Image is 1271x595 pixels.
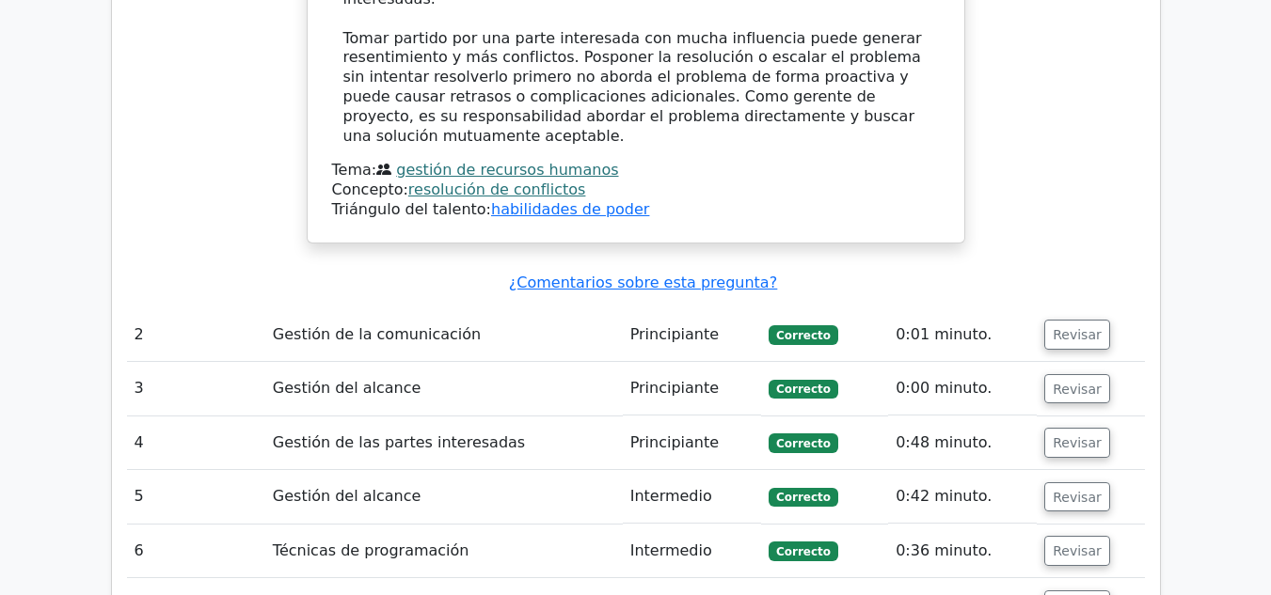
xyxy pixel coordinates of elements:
[1044,428,1110,458] button: Revisar
[408,180,586,198] a: resolución de conflictos
[1044,320,1110,350] button: Revisar
[135,541,144,559] font: 6
[1044,482,1110,512] button: Revisar
[273,433,525,451] font: Gestión de las partes interesadas
[1044,536,1110,566] button: Revisar
[1044,374,1110,404] button: Revisar
[630,433,719,451] font: Principiante
[896,379,992,397] font: 0:00 minuto.
[896,433,992,451] font: 0:48 minuto.
[896,541,992,559] font: 0:36 minuto.
[1053,381,1102,396] font: Revisar
[135,433,144,451] font: 4
[509,274,777,291] a: ¿Comentarios sobre esta pregunta?
[776,329,831,342] font: Correcto
[491,200,649,218] a: habilidades de poder
[896,325,992,343] font: 0:01 minuto.
[135,487,144,505] font: 5
[776,437,831,450] font: Correcto
[630,487,712,505] font: Intermedio
[135,379,144,397] font: 3
[630,325,719,343] font: Principiante
[776,383,831,396] font: Correcto
[1053,327,1102,342] font: Revisar
[273,325,481,343] font: Gestión de la comunicación
[896,487,992,505] font: 0:42 minuto.
[776,491,831,504] font: Correcto
[630,379,719,397] font: Principiante
[630,541,712,559] font: Intermedio
[776,545,831,558] font: Correcto
[135,325,144,343] font: 2
[332,200,492,218] font: Triángulo del talento:
[273,379,421,397] font: Gestión del alcance
[332,161,377,179] font: Tema:
[273,541,469,559] font: Técnicas de programación
[343,29,922,145] font: Tomar partido por una parte interesada con mucha influencia puede generar resentimiento y más con...
[273,487,421,505] font: Gestión del alcance
[332,180,408,198] font: Concepto:
[1053,435,1102,450] font: Revisar
[1053,543,1102,558] font: Revisar
[1053,489,1102,504] font: Revisar
[396,161,618,179] a: gestión de recursos humanos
